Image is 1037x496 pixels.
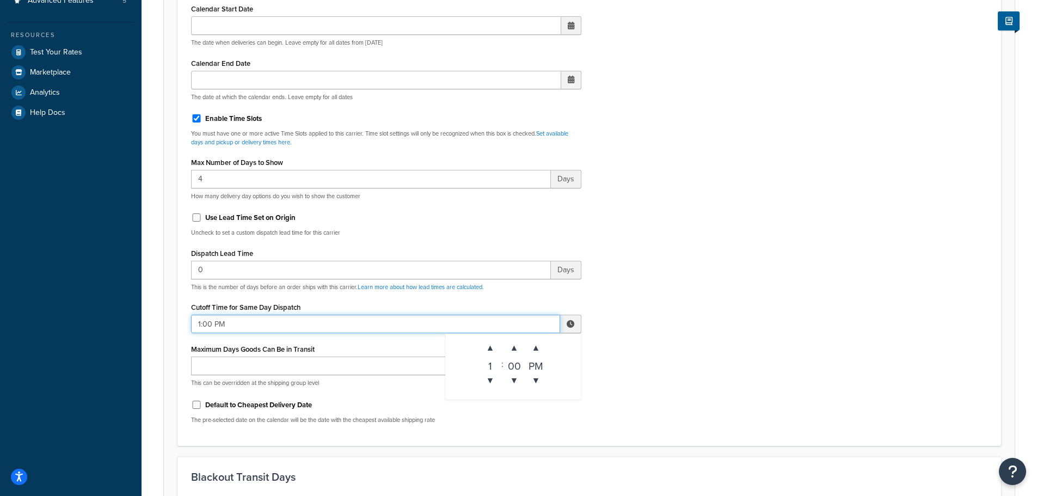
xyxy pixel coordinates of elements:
[30,68,71,77] span: Marketplace
[191,5,253,13] label: Calendar Start Date
[191,192,581,200] p: How many delivery day options do you wish to show the customer
[504,359,525,370] div: 00
[30,48,82,57] span: Test Your Rates
[191,93,581,101] p: The date at which the calendar ends. Leave empty for all dates
[8,42,133,62] a: Test Your Rates
[191,416,581,424] p: The pre-selected date on the calendar will be the date with the cheapest available shipping rate
[480,359,501,370] div: 1
[8,103,133,123] a: Help Docs
[8,30,133,40] div: Resources
[191,345,315,353] label: Maximum Days Goods Can Be in Transit
[191,229,581,237] p: Uncheck to set a custom dispatch lead time for this carrier
[551,170,581,188] span: Days
[205,213,296,223] label: Use Lead Time Set on Origin
[30,88,60,97] span: Analytics
[525,359,547,370] div: PM
[205,114,262,124] label: Enable Time Slots
[480,337,501,359] span: ▲
[358,283,484,291] a: Learn more about how lead times are calculated.
[191,130,581,146] p: You must have one or more active Time Slots applied to this carrier. Time slot settings will only...
[501,337,504,391] div: :
[191,379,581,387] p: This can be overridden at the shipping group level
[191,59,250,68] label: Calendar End Date
[504,337,525,359] span: ▲
[191,249,253,258] label: Dispatch Lead Time
[504,370,525,391] span: ▼
[999,458,1026,485] button: Open Resource Center
[8,63,133,82] a: Marketplace
[191,129,568,146] a: Set available days and pickup or delivery times here.
[191,158,283,167] label: Max Number of Days to Show
[205,400,312,410] label: Default to Cheapest Delivery Date
[551,261,581,279] span: Days
[191,39,581,47] p: The date when deliveries can begin. Leave empty for all dates from [DATE]
[480,370,501,391] span: ▼
[30,108,65,118] span: Help Docs
[8,83,133,102] a: Analytics
[191,303,300,311] label: Cutoff Time for Same Day Dispatch
[191,283,581,291] p: This is the number of days before an order ships with this carrier.
[998,11,1020,30] button: Show Help Docs
[191,471,987,483] h3: Blackout Transit Days
[525,370,547,391] span: ▼
[525,337,547,359] span: ▲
